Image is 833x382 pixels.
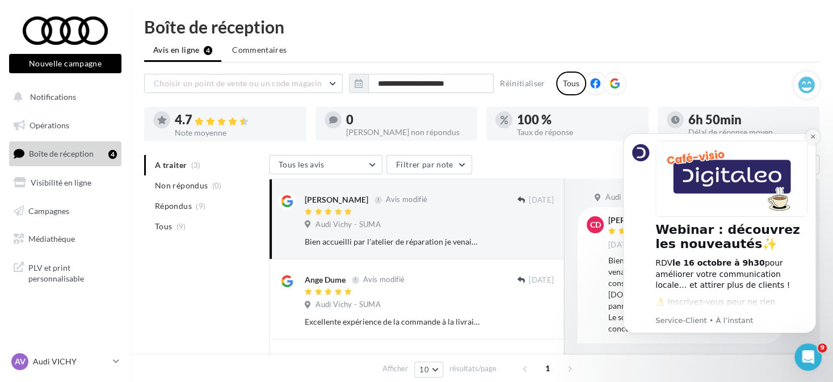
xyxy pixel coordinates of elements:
[517,114,640,126] div: 100 %
[688,114,811,126] div: 6h 50min
[419,365,429,374] span: 10
[144,74,343,93] button: Choisir un point de vente ou un code magasin
[315,300,381,310] span: Audi Vichy - SUMA
[529,275,554,286] span: [DATE]
[538,359,557,377] span: 1
[346,114,469,126] div: 0
[495,77,550,90] button: Réinitialiser
[305,194,368,205] div: [PERSON_NAME]
[414,362,443,377] button: 10
[386,155,472,174] button: Filtrer par note
[7,114,124,137] a: Opérations
[7,171,124,195] a: Visibilité en ligne
[30,92,76,102] span: Notifications
[28,234,75,244] span: Médiathèque
[155,180,208,191] span: Non répondus
[175,129,297,137] div: Note moyenne
[15,356,26,367] span: AV
[382,363,408,374] span: Afficher
[9,351,121,372] a: AV Audi VICHY
[794,343,822,371] iframe: Intercom live chat
[7,141,124,166] a: Boîte de réception4
[315,220,381,230] span: Audi Vichy - SUMA
[212,181,222,190] span: (0)
[108,150,117,159] div: 4
[305,316,480,328] div: Excellente expérience de la commande à la livraison de mon Audi . Et un service après-vente tout ...
[305,236,480,247] div: Bien accueilli par l'atelier de réparation je venais pour un problème de décharge constante de ba...
[449,363,497,374] span: résultats/page
[7,227,124,251] a: Médiathèque
[196,202,205,211] span: (9)
[517,128,640,136] div: Taux de réponse
[176,222,186,231] span: (9)
[232,44,287,56] span: Commentaires
[31,178,91,187] span: Visibilité en ligne
[386,195,427,204] span: Avis modifié
[154,78,322,88] span: Choisir un point de vente ou un code magasin
[7,255,124,289] a: PLV et print personnalisable
[556,72,586,95] div: Tous
[28,260,117,284] span: PLV et print personnalisable
[30,120,69,130] span: Opérations
[305,354,368,366] div: [PERSON_NAME]
[155,200,192,212] span: Répondus
[346,128,469,136] div: [PERSON_NAME] non répondus
[29,149,94,158] span: Boîte de réception
[279,159,325,169] span: Tous les avis
[818,343,827,352] span: 9
[7,85,119,109] button: Notifications
[590,219,601,230] span: CD
[9,54,121,73] button: Nouvelle campagne
[28,205,69,215] span: Campagnes
[144,18,819,35] div: Boîte de réception
[363,275,405,284] span: Avis modifié
[175,114,297,127] div: 4.7
[606,119,833,376] iframe: Intercom notifications message
[305,274,346,286] div: Ange Dume
[529,195,554,205] span: [DATE]
[33,356,108,367] p: Audi VICHY
[7,199,124,223] a: Campagnes
[269,155,382,174] button: Tous les avis
[155,221,172,232] span: Tous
